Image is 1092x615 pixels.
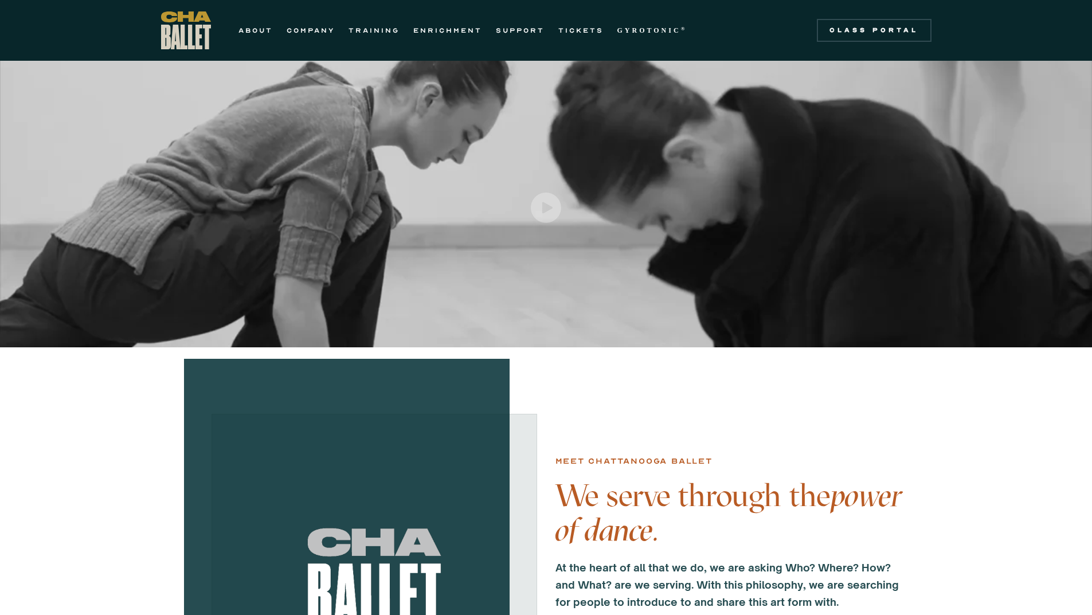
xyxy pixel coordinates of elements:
[496,23,545,37] a: SUPPORT
[617,26,681,34] strong: GYROTONIC
[555,477,902,549] em: power of dance.
[681,26,687,32] sup: ®
[817,19,931,42] a: Class Portal
[238,23,273,37] a: ABOUT
[558,23,604,37] a: TICKETS
[161,11,211,49] a: home
[824,26,925,35] div: Class Portal
[555,455,713,468] div: Meet chattanooga ballet
[287,23,335,37] a: COMPANY
[555,479,909,547] h4: We serve through the
[413,23,482,37] a: ENRICHMENT
[349,23,400,37] a: TRAINING
[617,23,687,37] a: GYROTONIC®
[555,561,899,608] strong: At the heart of all that we do, we are asking Who? Where? How? and What? are we serving. With thi...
